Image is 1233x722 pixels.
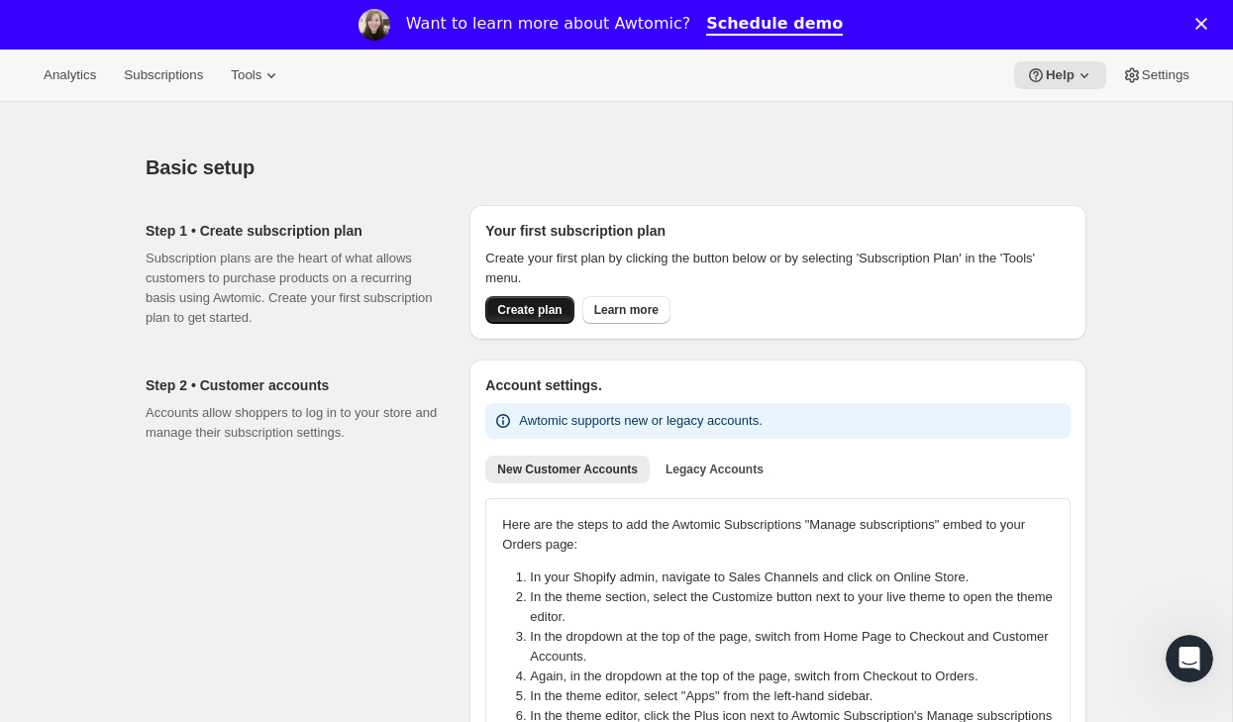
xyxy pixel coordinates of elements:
button: Tools [219,61,293,89]
button: Settings [1110,61,1201,89]
p: Create your first plan by clicking the button below or by selecting 'Subscription Plan' in the 'T... [485,249,1071,288]
p: Accounts allow shoppers to log in to your store and manage their subscription settings. [146,403,438,443]
p: Here are the steps to add the Awtomic Subscriptions "Manage subscriptions" embed to your Orders p... [502,515,1054,555]
h2: Step 1 • Create subscription plan [146,221,438,241]
p: Subscription plans are the heart of what allows customers to purchase products on a recurring bas... [146,249,438,328]
button: Create plan [485,296,573,324]
button: Legacy Accounts [654,456,775,483]
li: In the theme editor, select "Apps" from the left-hand sidebar. [530,686,1066,706]
h2: Your first subscription plan [485,221,1071,241]
span: Legacy Accounts [666,462,764,477]
button: Help [1014,61,1106,89]
span: Tools [231,67,261,83]
span: Basic setup [146,156,255,178]
div: Close [1195,18,1215,30]
span: Subscriptions [124,67,203,83]
span: Help [1046,67,1075,83]
h2: Account settings. [485,375,1071,395]
span: New Customer Accounts [497,462,638,477]
span: Learn more [594,302,659,318]
iframe: Intercom live chat [1166,635,1213,682]
a: Learn more [582,296,670,324]
div: Want to learn more about Awtomic? [406,14,690,34]
li: Again, in the dropdown at the top of the page, switch from Checkout to Orders. [530,667,1066,686]
li: In the theme section, select the Customize button next to your live theme to open the theme editor. [530,587,1066,627]
p: Awtomic supports new or legacy accounts. [519,411,762,431]
span: Settings [1142,67,1189,83]
li: In your Shopify admin, navigate to Sales Channels and click on Online Store. [530,567,1066,587]
button: New Customer Accounts [485,456,650,483]
span: Create plan [497,302,562,318]
h2: Step 2 • Customer accounts [146,375,438,395]
img: Profile image for Emily [359,9,390,41]
button: Analytics [32,61,108,89]
a: Schedule demo [706,14,843,36]
li: In the dropdown at the top of the page, switch from Home Page to Checkout and Customer Accounts. [530,627,1066,667]
span: Analytics [44,67,96,83]
button: Subscriptions [112,61,215,89]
